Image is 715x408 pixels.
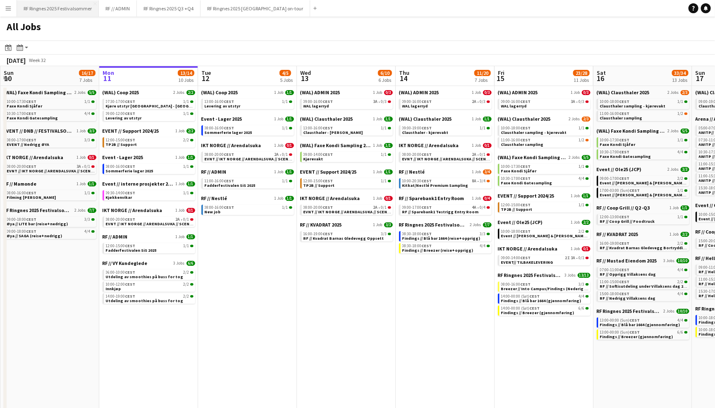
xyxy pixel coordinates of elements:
[600,177,630,181] span: 09:00-17:00
[402,179,432,183] span: 10:00-20:30
[300,116,393,142] div: (WAL) Clausthaler 20251 Job1/113:00-16:00CEST1/1Clausthaler - [PERSON_NAME]
[103,181,195,187] a: Event // interne prosjekter 20251 Job1/1
[106,142,137,147] span: TP2B // Support
[106,99,194,108] a: 07:30-17:00CEST1/1Kjøre utstyr [GEOGRAPHIC_DATA] - [GEOGRAPHIC_DATA]
[205,125,292,135] a: 08:00-16:00CEST1/1Sommerferie lager 2025
[399,169,492,175] a: RF // Nestlé1 Job3/4
[7,142,50,147] span: EVENT // Nedrigg ØYA
[187,90,195,95] span: 2/2
[85,100,91,104] span: 1/1
[483,143,492,148] span: 0/1
[275,90,284,95] span: 1 Job
[668,129,679,134] span: 2 Jobs
[77,155,86,160] span: 1 Job
[402,103,428,109] span: WAL lagerryd
[597,89,689,95] a: (WAL) Clausthaler 20252 Jobs2/3
[85,112,91,116] span: 4/4
[501,99,589,108] a: 09:00-16:00CEST3A•0/3WAL lagerryd
[521,176,531,181] span: CEST
[384,143,393,148] span: 1/1
[600,149,688,159] a: 10:30-17:00CEST4/4Faxe Kondi Gatesampling
[323,178,333,184] span: CEST
[77,165,81,169] span: 3A
[187,155,195,160] span: 1/1
[402,179,490,183] div: •
[106,103,218,109] span: Kjøre utstyr Oslo - Arendal
[399,116,492,122] a: (WAL) Clausthaler 20251 Job1/1
[498,116,591,154] div: (WAL) Clausthaler 20252 Jobs2/310:00-18:00CEST1/1Clausthaler sampling - kjørevakt11:00-16:00CEST1...
[99,0,137,17] button: RF // ADMIN
[399,116,452,122] span: (WAL) Clausthaler 2025
[106,164,194,173] a: 08:00-16:00CEST1/1Sommerferie lager 2025
[304,153,333,157] span: 09:00-14:00
[184,112,189,116] span: 1/1
[282,153,288,157] span: 0/1
[483,117,492,122] span: 1/1
[300,89,393,116] div: (WAL) ADMIN 20251 Job0/309:00-16:00CEST3A•0/3WAL lagerryd
[137,0,201,17] button: RF Ringnes 2025 Q3 +Q4
[579,100,585,104] span: 0/3
[103,154,195,181] div: Event - Lager 20251 Job1/108:00-16:00CEST1/1Sommerferie lager 2025
[4,89,96,128] div: (WAL) Faxe Kondi Sampling 20252 Jobs5/510:00-17:30CEST1/1Faxe Kondi Sjåfør10:30-17:00CEST4/4Faxe ...
[125,164,136,169] span: CEST
[205,156,309,162] span: EVNT // IKT NORGE // ARENDALSUKA // SCENE-MESTER
[4,128,75,134] span: EVENT // DNB // FESTIVALSOMMER 2025
[106,137,194,147] a: 12:00-15:00CEST2/2TP2B // Support
[501,165,531,169] span: 10:00-17:30
[184,165,189,169] span: 1/1
[4,154,64,160] span: IKT NORGE // Arendalsuka
[201,116,242,122] span: Event - Lager 2025
[103,181,195,207] div: Event // interne prosjekter 20251 Job1/109:30-14:00CEST1/1Kjøkkenvikar
[579,177,585,181] span: 4/4
[224,125,234,131] span: CEST
[285,169,294,174] span: 1/1
[422,152,432,157] span: CEST
[205,99,292,108] a: 13:00-16:00CEST1/1Levering av utstyr
[201,116,294,122] a: Event - Lager 20251 Job1/1
[201,116,294,142] div: Event - Lager 20251 Job1/108:00-16:00CEST1/1Sommerferie lager 2025
[26,99,37,104] span: CEST
[201,89,238,95] span: (WAL) Coop 2025
[501,100,589,104] div: •
[498,116,551,122] span: (WAL) Clausthaler 2025
[600,142,636,147] span: Faxe Kondi Sjåfør
[275,143,284,148] span: 1 Job
[582,117,591,122] span: 2/3
[521,125,531,131] span: CEST
[75,90,86,95] span: 2 Jobs
[201,89,294,116] div: (WAL) Coop 20251 Job1/113:00-16:00CEST1/1Levering av utstyr
[103,89,195,128] div: (WAL) Coop 20252 Jobs2/207:30-17:00CEST1/1Kjøre utstyr [GEOGRAPHIC_DATA] - [GEOGRAPHIC_DATA]09:00...
[399,89,492,95] a: (WAL) ADMIN 20251 Job0/3
[4,89,96,95] a: (WAL) Faxe Kondi Sampling 20252 Jobs5/5
[501,126,531,130] span: 10:00-18:00
[501,103,527,109] span: WAL lagerryd
[201,169,294,195] div: RF // ADMIN1 Job1/111:00-16:00CEST1/1Fadderfestivalen SiS 2025
[304,130,363,135] span: Clausthaler - pakke bil
[600,103,666,109] span: Clausthaler sampling - kjørevakt
[501,168,537,174] span: Faxe Kondi Sjåfør
[373,117,383,122] span: 1 Job
[7,99,95,108] a: 10:00-17:30CEST1/1Faxe Kondi Sjåfør
[103,154,143,160] span: Event - Lager 2025
[501,164,589,173] a: 10:00-17:30CEST1/1Faxe Kondi Sjåfør
[402,156,507,162] span: EVNT // IKT NORGE // ARENDALSUKA // SCENE-MESTER
[300,89,340,95] span: (WAL) ADMIN 2025
[480,153,486,157] span: 0/1
[600,176,688,185] a: 09:00-17:00CEST2/2Event // [PERSON_NAME] & [PERSON_NAME] 50 // Opprigg
[77,129,86,134] span: 1 Job
[88,129,96,134] span: 3/3
[201,142,294,169] div: IKT NORGE // Arendalsuka1 Job0/108:00-20:00CEST2A•0/1EVNT // IKT NORGE // ARENDALSUKA // SCENE-ME...
[569,155,580,160] span: 2 Jobs
[600,137,688,147] a: 10:00-17:30CEST1/1Faxe Kondi Sjåfør
[678,138,684,142] span: 1/1
[571,100,576,104] span: 3A
[17,0,99,17] button: RF Ringnes 2025 Festivalsommer
[77,181,86,186] span: 1 Job
[600,112,630,116] span: 11:00-16:00
[399,169,492,195] div: RF // Nestlé1 Job3/410:00-20:30CEST8A•3/4Kitkat/Nestlé Premium Sampling
[472,169,481,174] span: 1 Job
[472,90,481,95] span: 1 Job
[224,178,234,184] span: CEST
[300,116,353,122] span: (WAL) Clausthaler 2025
[285,90,294,95] span: 1/1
